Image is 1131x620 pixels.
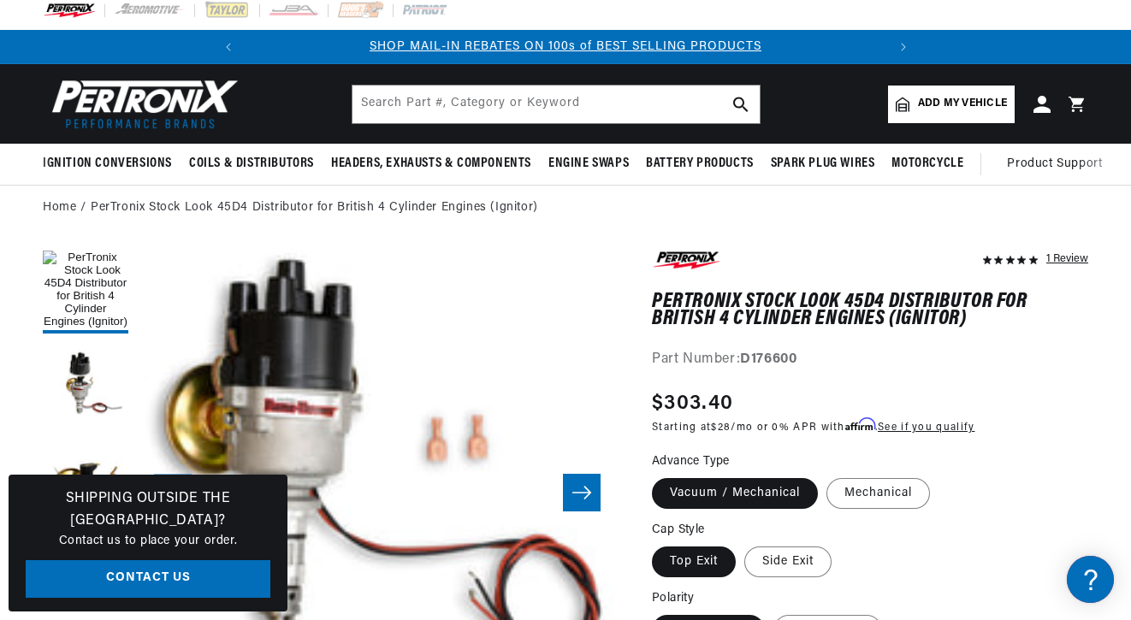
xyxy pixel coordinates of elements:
[845,418,875,431] span: Affirm
[762,144,884,184] summary: Spark Plug Wires
[891,155,963,173] span: Motorcycle
[17,119,325,135] div: Ignition Products
[888,86,1015,123] a: Add my vehicle
[17,260,325,276] div: Shipping
[637,144,762,184] summary: Battery Products
[652,521,707,539] legend: Cap Style
[17,401,325,417] div: Payment, Pricing, and Promotions
[323,144,540,184] summary: Headers, Exhausts & Components
[17,286,325,313] a: Shipping FAQs
[652,589,696,607] legend: Polarity
[352,86,760,123] input: Search Part #, Category or Keyword
[43,248,128,334] button: Load image 1 in gallery view
[652,452,731,470] legend: Advance Type
[652,419,974,435] p: Starting at /mo or 0% APR with .
[43,198,1088,217] nav: breadcrumbs
[26,488,270,532] h3: Shipping Outside the [GEOGRAPHIC_DATA]?
[43,436,128,522] button: Load image 3 in gallery view
[43,342,128,428] button: Load image 2 in gallery view
[17,330,325,346] div: Orders
[652,293,1088,328] h1: PerTronix Stock Look 45D4 Distributor for British 4 Cylinder Engines (Ignitor)
[189,155,314,173] span: Coils & Distributors
[1007,144,1110,185] summary: Product Support
[17,145,325,172] a: FAQ
[43,144,181,184] summary: Ignition Conversions
[826,478,930,509] label: Mechanical
[548,155,629,173] span: Engine Swaps
[740,352,796,366] strong: D176600
[235,493,329,509] a: POWERED BY ENCHANT
[771,155,875,173] span: Spark Plug Wires
[17,216,325,243] a: FAQs
[26,532,270,551] p: Contact us to place your order.
[886,30,921,64] button: Translation missing: en.sections.announcements.next_announcement
[540,144,637,184] summary: Engine Swaps
[878,422,974,433] a: See if you qualify - Learn more about Affirm Financing (opens in modal)
[17,189,325,205] div: JBA Performance Exhaust
[246,38,886,56] div: 1 of 2
[26,560,270,599] a: Contact Us
[211,30,246,64] button: Translation missing: en.sections.announcements.previous_announcement
[43,155,172,173] span: Ignition Conversions
[331,155,531,173] span: Headers, Exhausts & Components
[883,144,972,184] summary: Motorcycle
[17,428,325,454] a: Payment, Pricing, and Promotions FAQ
[652,388,733,419] span: $303.40
[744,546,832,577] label: Side Exit
[563,474,601,511] button: Slide right
[370,40,761,53] a: SHOP MAIL-IN REBATES ON 100s of BEST SELLING PRODUCTS
[43,74,240,133] img: Pertronix
[246,38,886,56] div: Announcement
[652,546,736,577] label: Top Exit
[43,198,76,217] a: Home
[711,422,731,433] span: $28
[918,96,1007,112] span: Add my vehicle
[1007,155,1102,174] span: Product Support
[652,478,818,509] label: Vacuum / Mechanical
[181,144,323,184] summary: Coils & Distributors
[91,198,538,217] a: PerTronix Stock Look 45D4 Distributor for British 4 Cylinder Engines (Ignitor)
[646,155,754,173] span: Battery Products
[154,474,192,511] button: Slide left
[652,349,1088,371] div: Part Number:
[17,458,325,487] button: Contact Us
[722,86,760,123] button: search button
[1046,248,1088,269] div: 1 Review
[17,357,325,383] a: Orders FAQ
